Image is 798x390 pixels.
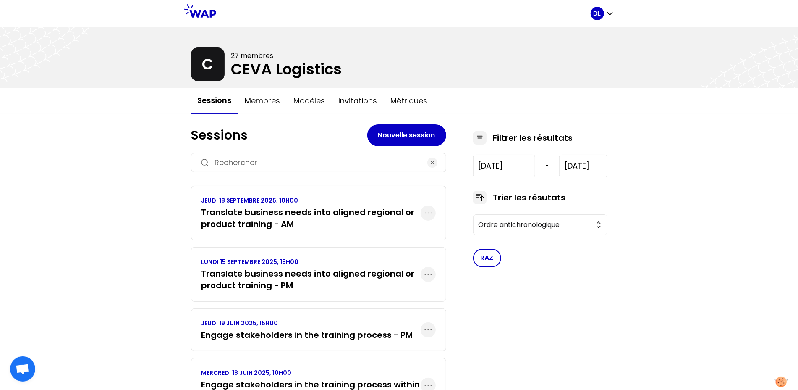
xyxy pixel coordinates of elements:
[384,88,434,113] button: Métriques
[10,356,35,382] div: Ouvrir le chat
[215,157,422,169] input: Rechercher
[201,258,421,291] a: LUNDI 15 SEPTEMBRE 2025, 15H00Translate business needs into aligned regional or product training ...
[493,132,573,144] h3: Filtrer les résultats
[479,220,590,230] span: Ordre antichronologique
[559,155,607,177] input: YYYY-M-D
[191,128,367,143] h1: Sessions
[493,192,566,203] h3: Trier les résutats
[201,369,421,377] p: MERCREDI 18 JUIN 2025, 10H00
[201,206,421,230] h3: Translate business needs into aligned regional or product training - AM
[201,268,421,291] h3: Translate business needs into aligned regional or product training - PM
[473,214,607,235] button: Ordre antichronologique
[201,319,413,341] a: JEUDI 19 JUIN 2025, 15H00Engage stakeholders in the training process - PM
[287,88,332,113] button: Modèles
[545,161,549,171] span: -
[473,155,536,177] input: YYYY-M-D
[367,124,446,146] button: Nouvelle session
[332,88,384,113] button: Invitations
[201,329,413,341] h3: Engage stakeholders in the training process - PM
[591,7,614,20] button: DL
[594,9,601,18] p: DL
[473,249,501,267] button: RAZ
[238,88,287,113] button: Membres
[201,258,421,266] p: LUNDI 15 SEPTEMBRE 2025, 15H00
[201,196,421,230] a: JEUDI 18 SEPTEMBRE 2025, 10H00Translate business needs into aligned regional or product training ...
[201,319,413,327] p: JEUDI 19 JUIN 2025, 15H00
[201,196,421,205] p: JEUDI 18 SEPTEMBRE 2025, 10H00
[191,88,238,114] button: Sessions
